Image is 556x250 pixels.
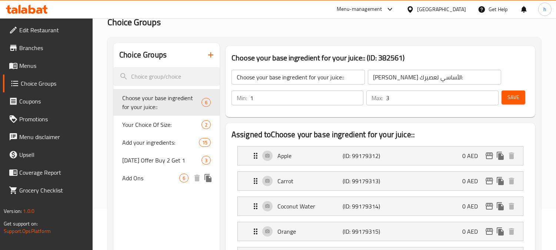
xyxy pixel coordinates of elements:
div: Expand [238,197,523,216]
span: Your Choice Of Size: [122,120,202,129]
span: Add Ons [122,174,179,182]
button: delete [506,150,517,161]
span: [DATE] Offer Buy 2 Get 1 [122,156,202,165]
button: delete [192,172,203,184]
span: Add your ingredients: [122,138,199,147]
button: duplicate [495,226,506,237]
span: Save [507,93,519,102]
div: Your Choice Of Size:2 [113,116,220,134]
p: Coconut Water [277,202,343,211]
span: 15 [199,139,210,146]
button: delete [506,226,517,237]
button: edit [484,226,495,237]
button: duplicate [495,175,506,187]
span: Coverage Report [19,168,87,177]
li: Expand [232,219,529,244]
p: 0 AED [462,151,484,160]
span: Choice Groups [21,79,87,88]
p: (ID: 99179314) [343,202,386,211]
p: 0 AED [462,177,484,185]
span: 2 [202,121,210,128]
button: duplicate [203,172,214,184]
span: Menu disclaimer [19,132,87,141]
button: edit [484,150,495,161]
a: Menu disclaimer [3,128,93,146]
p: 0 AED [462,202,484,211]
span: Edit Restaurant [19,26,87,34]
div: Add Ons6deleteduplicate [113,169,220,187]
a: Promotions [3,110,93,128]
div: Choose your base ingredient for your juice::6 [113,89,220,116]
span: 6 [180,175,188,182]
button: duplicate [495,201,506,212]
div: [GEOGRAPHIC_DATA] [417,5,466,13]
span: 1.0.0 [23,206,34,216]
button: edit [484,175,495,187]
li: Expand [232,168,529,194]
span: Choose your base ingredient for your juice:: [122,93,202,111]
input: search [113,67,220,86]
button: duplicate [495,150,506,161]
h2: Assigned to Choose your base ingredient for your juice:: [232,129,529,140]
p: Apple [277,151,343,160]
span: Grocery Checklist [19,186,87,195]
div: Choices [202,120,211,129]
a: Edit Restaurant [3,21,93,39]
span: Upsell [19,150,87,159]
div: Expand [238,172,523,190]
div: [DATE] Offer Buy 2 Get 13 [113,151,220,169]
p: (ID: 99179313) [343,177,386,185]
span: Branches [19,43,87,52]
a: Coupons [3,92,93,110]
a: Upsell [3,146,93,164]
button: delete [506,175,517,187]
span: 3 [202,157,210,164]
a: Grocery Checklist [3,181,93,199]
button: delete [506,201,517,212]
a: Branches [3,39,93,57]
div: Choices [202,98,211,107]
h3: Choose your base ingredient for your juice:: (ID: 382561) [232,52,529,64]
div: Add your ingredients:15 [113,134,220,151]
div: Choices [202,156,211,165]
div: Expand [238,222,523,241]
p: 0 AED [462,227,484,236]
p: Max: [372,93,383,102]
div: Choices [179,174,189,182]
li: Expand [232,194,529,219]
a: Choice Groups [3,75,93,92]
span: Menus [19,61,87,70]
span: Coupons [19,97,87,106]
div: Menu-management [337,5,382,14]
span: Promotions [19,115,87,124]
div: Choices [199,138,211,147]
span: Version: [4,206,22,216]
p: Min: [237,93,247,102]
a: Support.OpsPlatform [4,226,51,236]
span: Choice Groups [107,14,161,30]
p: Orange [277,227,343,236]
span: 6 [202,99,210,106]
a: Menus [3,57,93,75]
span: h [543,5,546,13]
button: Save [502,91,525,104]
h2: Choice Groups [119,49,167,60]
button: edit [484,201,495,212]
p: (ID: 99179312) [343,151,386,160]
p: Carrot [277,177,343,185]
p: (ID: 99179315) [343,227,386,236]
li: Expand [232,143,529,168]
a: Coverage Report [3,164,93,181]
span: Get support on: [4,219,38,228]
div: Expand [238,147,523,165]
